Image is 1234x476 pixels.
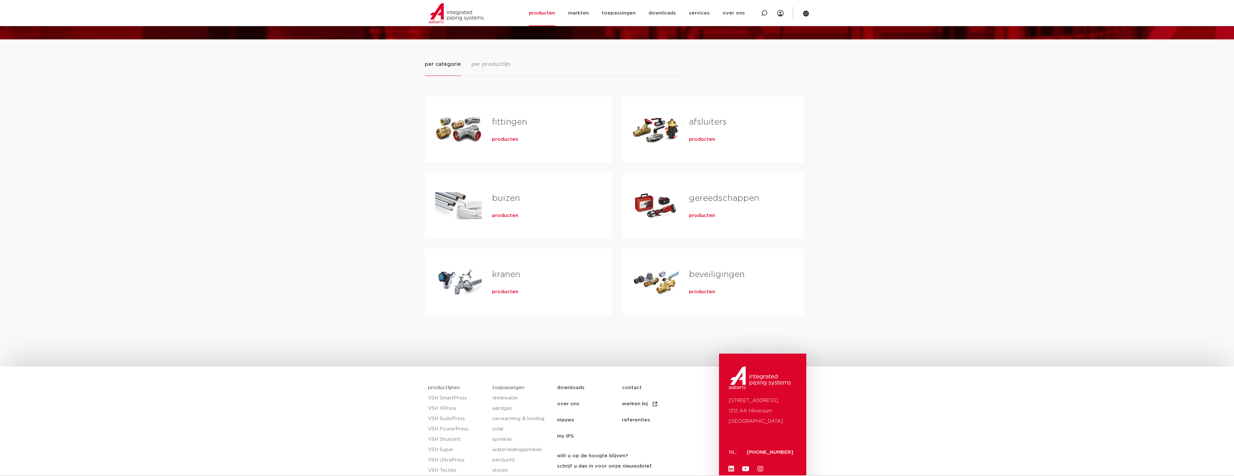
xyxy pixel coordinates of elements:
[622,396,687,412] a: werken bij
[689,289,715,295] a: producten
[557,380,622,396] a: downloads
[428,385,460,390] a: productlijnen
[492,393,551,403] a: drinkwater
[729,447,739,458] p: NL:
[492,136,518,143] a: producten
[689,212,715,219] a: producten
[492,424,551,434] a: solar
[557,428,622,444] a: my IPS
[492,414,551,424] a: verwarming & koeling
[492,289,518,295] a: producten
[425,60,461,68] span: per categorie
[557,464,653,469] strong: schrijf u dan in voor onze nieuwsbrief.
[622,412,687,428] a: referenties
[689,118,727,126] a: afsluiters
[428,393,486,403] a: VSH SmartPress
[428,445,486,455] a: VSH Super
[557,453,628,458] strong: wilt u op de hoogte blijven?
[428,465,486,476] a: VSH Tectite
[425,60,810,325] div: Tabs. Open items met enter of spatie, sluit af met escape en navigeer met de pijltoetsen.
[689,270,745,279] a: beveiligingen
[428,455,486,465] a: VSH UltraPress
[492,465,551,476] a: stoom
[557,412,622,428] a: nieuws
[689,194,759,202] a: gereedschappen
[492,434,551,445] a: sprinkler
[492,212,518,219] a: producten
[428,424,486,434] a: VSH PowerPress
[471,60,510,68] span: per productlijn
[492,118,527,126] a: fittingen
[747,450,793,455] a: [PHONE_NUMBER]
[689,136,715,143] a: producten
[428,403,486,414] a: VSH XPress
[428,434,486,445] a: VSH Shurjoint
[557,380,716,444] nav: Menu
[492,385,524,390] a: toepassingen
[492,270,520,279] a: kranen
[622,380,687,396] a: contact
[428,414,486,424] a: VSH SudoPress
[729,396,797,427] p: [STREET_ADDRESS] 1212 AA Hilversum [GEOGRAPHIC_DATA]
[492,403,551,414] a: aardgas
[492,445,551,455] a: waterleidingsprinkler
[557,396,622,412] a: over ons
[492,455,551,465] a: perslucht
[492,194,520,202] a: buizen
